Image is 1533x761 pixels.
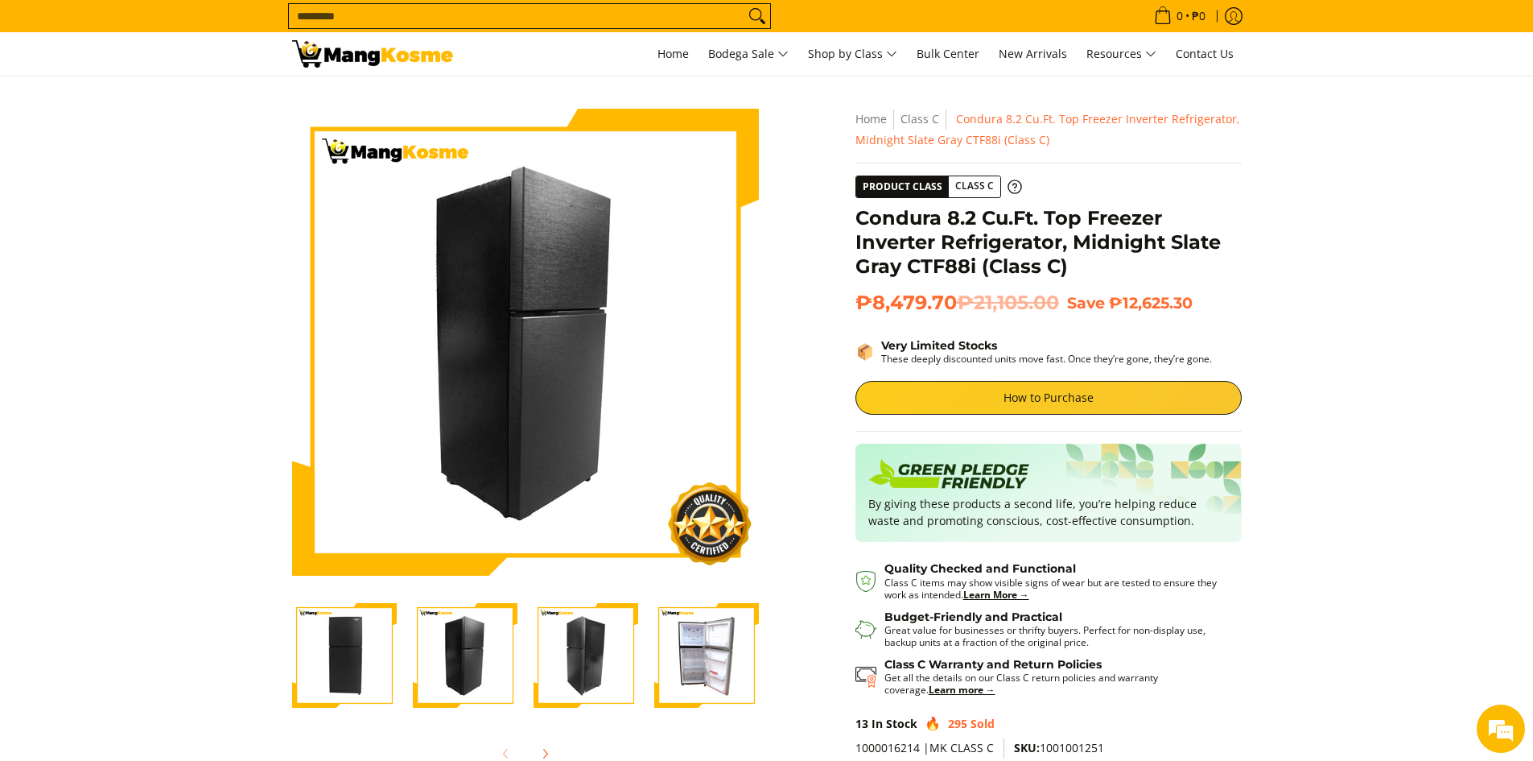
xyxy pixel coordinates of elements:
a: How to Purchase [855,381,1242,415]
span: Condura 8.2 Cu.Ft. Top Freezer Inverter Refrigerator, Midnight Slate Gray CTF88i (Class C) [855,111,1240,147]
del: ₱21,105.00 [957,291,1059,315]
a: Learn more → [929,683,995,697]
a: Home [649,32,697,76]
a: Bulk Center [909,32,987,76]
span: SKU: [1014,740,1040,755]
span: Sold [970,716,995,731]
a: New Arrivals [991,32,1075,76]
strong: Very Limited Stocks [881,338,997,353]
p: Get all the details on our Class C return policies and warranty coverage. [884,672,1226,696]
img: Condura 8.2 Cu.Ft. Top Freezer Inverter Refrigerator, Midnight Slate Gray CTF88i (Class C) [292,109,759,576]
a: Home [855,111,887,126]
span: ₱0 [1189,10,1208,22]
h1: Condura 8.2 Cu.Ft. Top Freezer Inverter Refrigerator, Midnight Slate Gray CTF88i (Class C) [855,206,1242,279]
span: 13 [855,716,868,731]
nav: Main Menu [469,32,1242,76]
a: Contact Us [1168,32,1242,76]
a: Bodega Sale [700,32,797,76]
img: Condura 8.2 Cu.Ft. Top Freezer Inverter Refrigerator, Midnight Slate Gray CTF88i (Class C)-4 [654,603,759,708]
strong: Budget-Friendly and Practical [884,610,1062,624]
span: In Stock [872,716,917,731]
p: Great value for businesses or thrifty buyers. Perfect for non-display use, backup units at a frac... [884,624,1226,648]
span: Bodega Sale [708,44,789,64]
button: Search [744,4,770,28]
span: • [1149,7,1210,25]
a: Product Class Class C [855,176,1022,198]
img: Condura 8.2 Cu.Ft. Top Freezer Inverter Refrigerator, Midnight Slate Gray CTF88i (Class C)-3 [534,603,638,708]
p: Class C items may show visible signs of wear but are tested to ensure they work as intended. [884,577,1226,601]
a: Class C [900,111,939,126]
img: Condura 8.2 Cu.Ft. Top Freezer Inverter Refrigerator, Midnight Slate Gray CTF88i (Class C)-1 [292,603,397,708]
a: Shop by Class [800,32,905,76]
p: By giving these products a second life, you’re helping reduce waste and promoting conscious, cost... [868,495,1229,529]
a: Resources [1078,32,1164,76]
nav: Breadcrumbs [855,109,1242,151]
span: 1001001251 [1014,740,1104,755]
span: ₱8,479.70 [855,291,1059,315]
span: New Arrivals [999,46,1067,61]
p: These deeply discounted units move fast. Once they’re gone, they’re gone. [881,353,1212,365]
span: Resources [1086,44,1156,64]
img: Badge sustainability green pledge friendly [868,457,1029,495]
span: ₱12,625.30 [1109,293,1193,312]
span: Product Class [856,176,949,197]
span: 0 [1174,10,1185,22]
span: Home [657,46,689,61]
span: Shop by Class [808,44,897,64]
a: Learn More → [963,588,1029,602]
strong: Class C Warranty and Return Policies [884,657,1102,672]
img: Condura 8.2 Cu.Ft. Top Freezer Inverter Refrigerator, Midnight Slate G | Mang Kosme [292,40,453,68]
span: Contact Us [1176,46,1234,61]
img: Condura 8.2 Cu.Ft. Top Freezer Inverter Refrigerator, Midnight Slate Gray CTF88i (Class C)-2 [413,603,517,708]
strong: Quality Checked and Functional [884,561,1076,576]
span: 295 [948,716,967,731]
span: Save [1067,293,1105,312]
span: Bulk Center [917,46,979,61]
span: 1000016214 |MK CLASS C [855,740,994,755]
span: Class C [949,176,1000,196]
